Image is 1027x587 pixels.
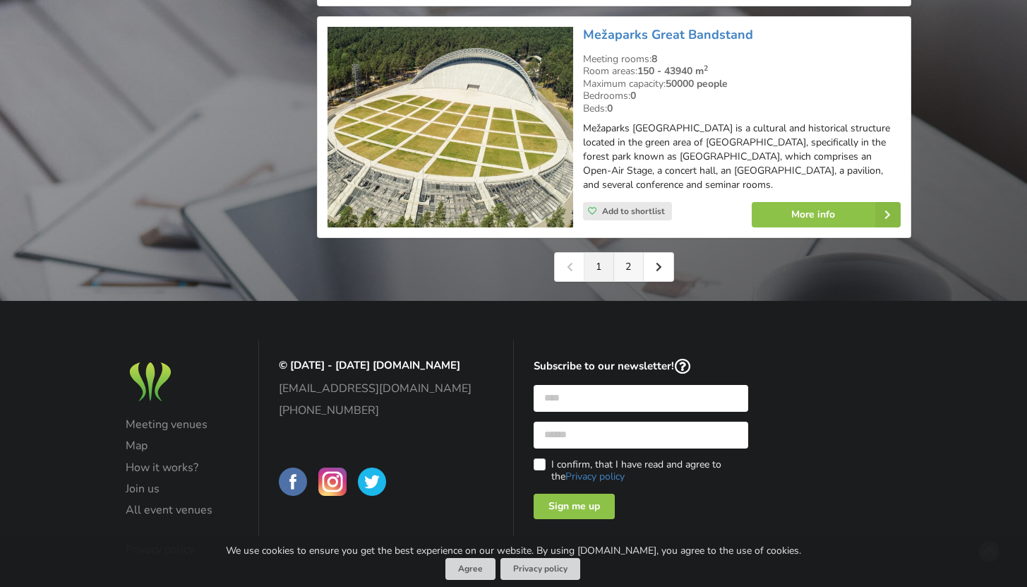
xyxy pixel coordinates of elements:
p: © [DATE] - [DATE] [DOMAIN_NAME] [279,359,494,372]
strong: 0 [630,89,636,102]
strong: 0 [607,102,613,115]
a: [EMAIL_ADDRESS][DOMAIN_NAME] [279,382,494,395]
a: [PHONE_NUMBER] [279,404,494,417]
div: Sign me up [534,494,615,519]
p: Subscribe to our newsletter! [534,359,749,375]
button: Agree [445,558,496,580]
strong: 50000 people [666,77,728,90]
div: Beds: [583,102,901,115]
a: Mežaparks Great Bandstand [583,26,753,43]
span: Add to shortlist [602,206,665,217]
a: More info [752,202,901,227]
img: BalticMeetingRooms on Facebook [279,468,307,496]
a: Privacy policy [500,558,580,580]
p: Mežaparks [GEOGRAPHIC_DATA] is a cultural and historical structure located in the green area of [... [583,121,901,192]
div: Meeting rooms: [583,53,901,66]
label: I confirm, that I have read and agree to the [534,458,749,482]
a: Privacy policy [565,470,625,483]
img: BalticMeetingRooms on Instagram [318,468,347,496]
img: BalticMeetingRooms on Twitter [358,468,386,496]
a: Meeting venues [126,418,239,431]
img: Concert Hall | Riga | Mežaparks Great Bandstand [328,27,572,228]
img: Baltic Meeting Rooms [126,359,175,405]
strong: 150 - 43940 m [637,64,708,78]
div: Maximum capacity: [583,78,901,90]
div: Bedrooms: [583,90,901,102]
a: 1 [584,253,614,281]
a: Map [126,439,239,452]
a: How it works? [126,461,239,474]
div: Room areas: [583,65,901,78]
a: All event venues [126,504,239,516]
sup: 2 [704,63,708,73]
a: Join us [126,482,239,495]
a: 2 [614,253,644,281]
strong: 8 [651,52,657,66]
